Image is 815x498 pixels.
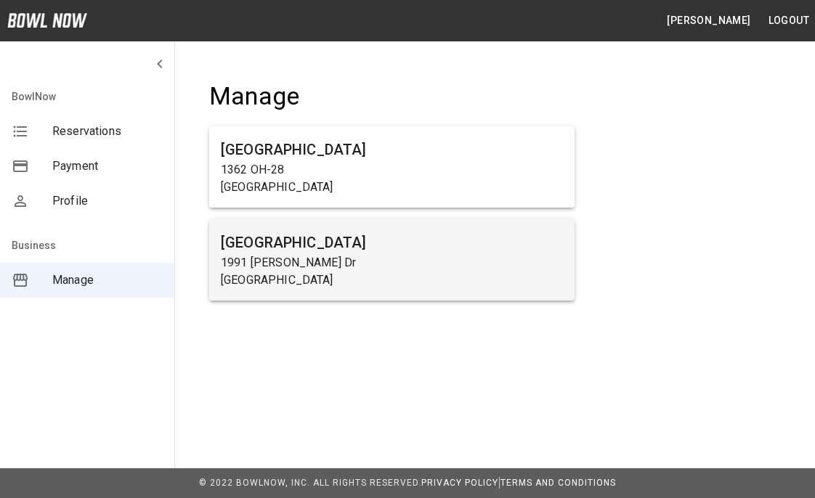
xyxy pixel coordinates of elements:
p: [GEOGRAPHIC_DATA] [221,179,563,196]
h6: [GEOGRAPHIC_DATA] [221,231,563,254]
span: Manage [52,272,163,289]
span: © 2022 BowlNow, Inc. All Rights Reserved. [199,478,421,488]
p: 1991 [PERSON_NAME] Dr [221,254,563,272]
span: Payment [52,158,163,175]
h4: Manage [209,81,575,112]
span: Reservations [52,123,163,140]
h6: [GEOGRAPHIC_DATA] [221,138,563,161]
a: Terms and Conditions [500,478,616,488]
button: [PERSON_NAME] [661,7,756,34]
p: [GEOGRAPHIC_DATA] [221,272,563,289]
span: Profile [52,192,163,210]
img: logo [7,13,87,28]
button: Logout [763,7,815,34]
a: Privacy Policy [421,478,498,488]
p: 1362 OH-28 [221,161,563,179]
